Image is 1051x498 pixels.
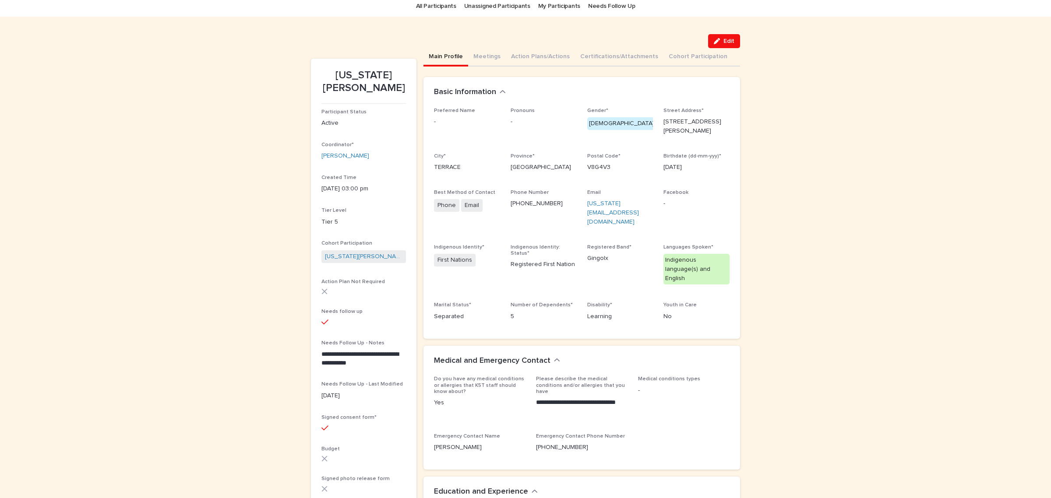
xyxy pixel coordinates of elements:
[321,309,363,314] span: Needs follow up
[434,88,496,97] h2: Basic Information
[434,117,500,126] p: -
[511,200,563,207] a: [PHONE_NUMBER]
[723,38,734,44] span: Edit
[638,386,730,395] p: -
[587,190,601,195] span: Email
[536,376,625,394] span: Please describe the medical conditions and/or allergies that you have
[587,245,631,250] span: Registered Band*
[663,254,730,284] div: Indigenous language(s) and English
[434,302,471,308] span: Marital Status*
[663,154,721,159] span: Birthdate (dd-mm-yyy)*
[321,208,346,213] span: Tier Level
[461,199,483,212] span: Email
[434,190,495,195] span: Best Method of Contact
[663,108,704,113] span: Street Address*
[321,340,384,346] span: Needs Follow Up - Notes
[506,48,575,67] button: Action Plans/Actions
[663,117,730,136] p: [STREET_ADDRESS][PERSON_NAME]
[708,34,740,48] button: Edit
[321,241,372,246] span: Cohort Participation
[434,88,506,97] button: Basic Information
[587,200,639,225] a: [US_STATE][EMAIL_ADDRESS][DOMAIN_NAME]
[321,279,385,284] span: Action Plan Not Required
[663,199,730,208] p: -
[587,302,612,308] span: Disability*
[321,217,406,227] p: Tier 5
[321,151,369,161] a: [PERSON_NAME]
[575,48,663,67] button: Certifications/Attachments
[587,108,608,113] span: Gender*
[321,184,406,193] p: [DATE] 03:00 pm
[434,245,484,250] span: Indigenous Identity*
[325,252,402,261] a: [US_STATE][PERSON_NAME] - SPP- [DATE]
[434,199,459,212] span: Phone
[511,190,549,195] span: Phone Number
[434,356,560,366] button: Medical and Emergency Contact
[321,69,406,95] p: [US_STATE][PERSON_NAME]
[434,108,475,113] span: Preferred Name
[423,48,468,67] button: Main Profile
[468,48,506,67] button: Meetings
[511,108,535,113] span: Pronouns
[511,117,577,126] p: -
[321,109,367,115] span: Participant Status
[434,154,446,159] span: City*
[511,302,573,308] span: Number of Dependents*
[321,382,403,387] span: Needs Follow Up - Last Modified
[663,163,730,172] p: [DATE]
[321,391,406,400] p: [DATE]
[434,376,524,394] span: Do you have any medical conditions or allergies that K5T staff should know about?
[434,356,550,366] h2: Medical and Emergency Contact
[511,163,577,172] p: [GEOGRAPHIC_DATA]
[434,487,538,497] button: Education and Experience
[434,254,476,267] span: First Nations
[663,312,730,321] p: No
[321,415,377,420] span: Signed consent form*
[321,142,354,147] span: Coordinator*
[536,434,625,439] span: Emergency Contact Phone Number
[536,444,588,450] a: [PHONE_NUMBER]
[434,163,500,172] p: TERRACE
[663,302,697,308] span: Youth in Care
[663,48,733,67] button: Cohort Participation
[511,154,535,159] span: Province*
[321,119,406,128] p: Active
[511,260,577,269] p: Registered First Nation
[587,312,653,321] p: Learning
[587,117,656,130] div: [DEMOGRAPHIC_DATA]
[511,245,560,256] span: Indigenous Identity: Status*
[434,398,525,407] p: Yes
[434,443,525,452] p: [PERSON_NAME]
[321,446,340,452] span: Budget
[434,434,500,439] span: Emergency Contact Name
[587,254,653,263] p: Gingolx
[587,154,621,159] span: Postal Code*
[434,312,500,321] p: Separated
[663,245,713,250] span: Languages Spoken*
[638,376,700,382] span: Medical conditions types
[663,190,688,195] span: Facebook
[587,163,653,172] p: V8G4V3
[321,175,356,180] span: Created Time
[511,312,577,321] p: 5
[321,476,390,481] span: Signed photo release form
[434,487,528,497] h2: Education and Experience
